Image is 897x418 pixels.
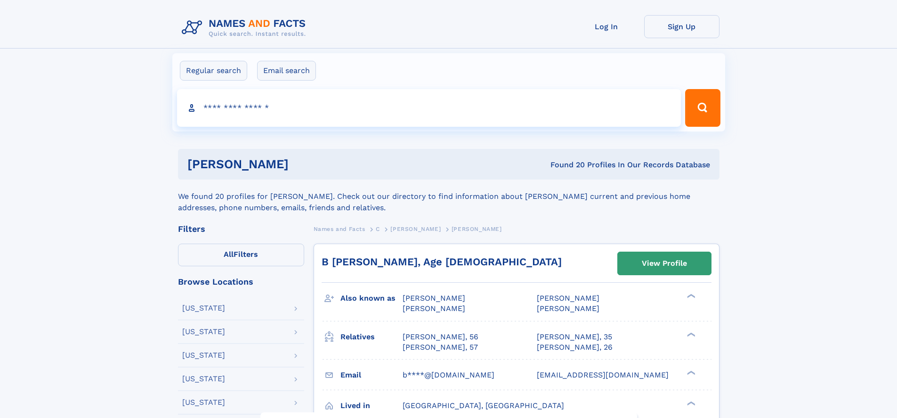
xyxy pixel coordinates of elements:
[177,89,681,127] input: search input
[340,367,403,383] h3: Email
[403,401,564,410] span: [GEOGRAPHIC_DATA], [GEOGRAPHIC_DATA]
[340,398,403,414] h3: Lived in
[257,61,316,81] label: Email search
[376,226,380,232] span: C
[178,225,304,233] div: Filters
[178,244,304,266] label: Filters
[390,226,441,232] span: [PERSON_NAME]
[420,160,710,170] div: Found 20 Profiles In Our Records Database
[537,304,599,313] span: [PERSON_NAME]
[537,332,612,342] a: [PERSON_NAME], 35
[403,342,478,352] a: [PERSON_NAME], 57
[569,15,644,38] a: Log In
[537,370,669,379] span: [EMAIL_ADDRESS][DOMAIN_NAME]
[537,294,599,303] span: [PERSON_NAME]
[178,180,719,213] div: We found 20 profiles for [PERSON_NAME]. Check out our directory to find information about [PERSON...
[376,223,380,235] a: C
[403,332,478,342] a: [PERSON_NAME], 56
[685,293,696,299] div: ❯
[340,290,403,306] h3: Also known as
[685,89,720,127] button: Search Button
[182,328,225,336] div: [US_STATE]
[685,369,696,376] div: ❯
[340,329,403,345] h3: Relatives
[182,304,225,312] div: [US_STATE]
[178,278,304,286] div: Browse Locations
[322,256,562,268] a: B [PERSON_NAME], Age [DEMOGRAPHIC_DATA]
[178,15,314,41] img: Logo Names and Facts
[537,342,613,352] a: [PERSON_NAME], 26
[182,375,225,383] div: [US_STATE]
[452,226,502,232] span: [PERSON_NAME]
[644,15,719,38] a: Sign Up
[182,399,225,406] div: [US_STATE]
[224,250,234,259] span: All
[403,304,465,313] span: [PERSON_NAME]
[403,294,465,303] span: [PERSON_NAME]
[642,253,687,274] div: View Profile
[314,223,365,235] a: Names and Facts
[187,158,420,170] h1: [PERSON_NAME]
[390,223,441,235] a: [PERSON_NAME]
[685,331,696,337] div: ❯
[685,400,696,406] div: ❯
[182,352,225,359] div: [US_STATE]
[618,252,711,275] a: View Profile
[180,61,247,81] label: Regular search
